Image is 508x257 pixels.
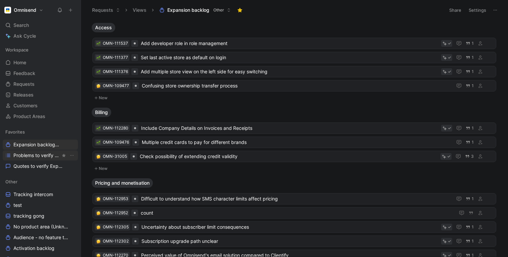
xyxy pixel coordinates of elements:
span: Search [13,21,29,29]
a: test [3,200,78,210]
div: Search [3,20,78,30]
span: Other [213,7,224,13]
a: tracking gong [3,211,78,221]
span: Include Company Details on Invoices and Receipts [141,124,438,132]
span: Add developer role in role management [141,39,438,47]
a: Activation backlog [3,243,78,253]
span: Favorites [5,128,25,135]
a: Quotes to verify Expansion [3,161,78,171]
div: OMN-31005 [103,153,127,160]
a: 🌱OMN-111377Set last active store as default on login1 [92,52,496,63]
img: 🌱 [96,56,100,60]
button: 1 [464,237,475,245]
div: OMN-111377 [103,54,128,61]
div: 🌱 [96,69,101,74]
img: 🤔 [96,84,100,88]
a: Requests [3,79,78,89]
div: Favorites [3,127,78,137]
img: 🌱 [96,126,100,131]
span: Feedback [13,70,35,77]
div: 🤔 [96,83,101,88]
span: Expansion backlog [167,7,209,13]
div: 🌱 [96,140,101,145]
span: Uncertainty about subscriber limit consequences [141,223,438,231]
span: count [141,209,452,217]
div: 🤔 [96,239,101,244]
span: 1 [472,84,474,88]
button: Pricing and monetisation [92,178,153,188]
button: 🤔 [96,225,101,229]
span: Set last active store as default on login [141,53,438,62]
button: Share [446,5,464,15]
div: OMN-109477 [103,82,129,89]
a: 🌱OMN-111376Add multiple store view on the left side for easy switching1 [92,66,496,77]
div: OMN-109476 [103,139,129,146]
span: Ask Cycle [13,32,36,40]
span: 1 [472,56,474,60]
span: Workspace [5,46,29,53]
span: Customers [13,102,38,109]
button: 1 [464,82,475,89]
span: Subscription upgrade path unclear [141,237,438,245]
div: OMN-112305 [103,224,129,230]
div: OMN-112952 [103,210,128,216]
span: Quotes to verify Expansion [13,163,63,170]
a: 🌱OMN-109476Multiple credit cards to pay for different brands1 [92,137,496,148]
div: OMN-112280 [103,125,128,132]
button: 1 [464,124,475,132]
a: Customers [3,101,78,111]
button: 🌱 [96,126,101,131]
a: 🤔OMN-112952count [92,207,496,219]
div: Workspace [3,45,78,55]
img: 🤔 [96,225,100,229]
span: 1 [472,225,474,229]
a: 🌱OMN-112280Include Company Details on Invoices and Receipts1 [92,122,496,134]
a: No product area (Unknowns) [3,222,78,232]
a: 🌱OMN-111537Add developer role in role management1 [92,38,496,49]
a: Home [3,58,78,68]
button: 🤔 [96,211,101,215]
a: 🤔OMN-112953Difficult to understand how SMS character limits affect pricing1 [92,193,496,205]
span: Expansion backlog [13,141,62,148]
div: Other [3,177,78,187]
button: Requests [89,5,123,15]
button: New [92,164,497,173]
button: 1 [464,139,475,146]
span: Confusing store ownership transfer process [142,82,450,90]
div: BillingNew [89,108,500,173]
a: 🤔OMN-31005Check possibility of extending credit validity3 [92,151,496,162]
img: 🤔 [96,155,100,159]
span: Difficult to understand how SMS character limits affect pricing [141,195,450,203]
span: Check possibility of extending credit validity [140,152,438,160]
span: Requests [13,81,35,87]
button: 1 [464,223,475,231]
button: 3 [464,153,475,160]
span: Activation backlog [13,245,54,252]
a: Problems to verify ExpansionView actions [3,150,78,160]
span: 1 [472,140,474,144]
div: OMN-111376 [103,68,128,75]
img: 🌱 [96,42,100,46]
button: 1 [464,195,475,203]
span: Access [95,24,112,31]
button: Settings [466,5,489,15]
img: 🌱 [96,141,100,145]
img: 🤔 [96,240,100,244]
span: Other [5,178,17,185]
a: Ask Cycle [3,31,78,41]
span: Billing [95,109,108,116]
span: 1 [472,197,474,201]
button: New [92,94,497,102]
span: 3 [471,154,474,158]
button: 1 [464,54,475,61]
button: 🌱 [96,55,101,60]
span: test [13,202,22,209]
a: Releases [3,90,78,100]
span: Tracking intercom [13,191,53,198]
button: Access [92,23,115,32]
h1: Omnisend [14,7,36,13]
div: 🤔 [96,154,101,159]
a: Feedback [3,68,78,78]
